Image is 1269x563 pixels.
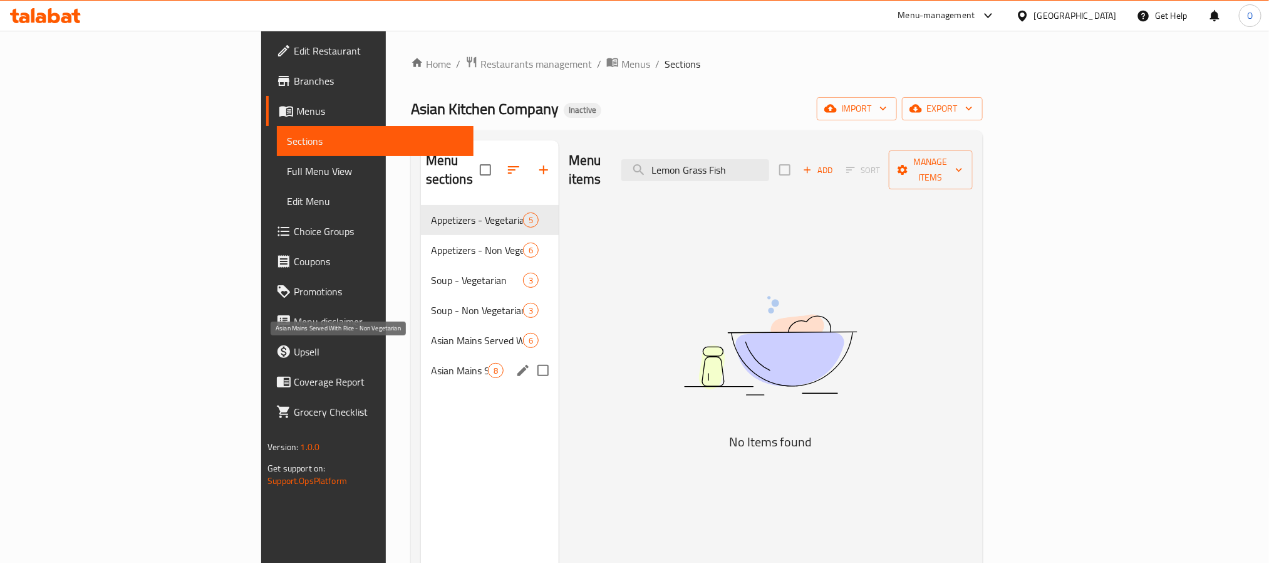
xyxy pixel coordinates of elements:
[421,265,559,295] div: Soup - Vegetarian3
[267,439,298,455] span: Version:
[294,314,463,329] span: Menu disclaimer
[902,97,983,120] button: export
[564,105,601,115] span: Inactive
[421,355,559,386] div: Asian Mains Served With Rice - Non Vegetarian8edit
[277,156,473,186] a: Full Menu View
[266,367,473,397] a: Coverage Report
[287,194,463,209] span: Edit Menu
[564,103,601,118] div: Inactive
[912,101,973,117] span: export
[294,284,463,299] span: Promotions
[431,333,523,348] span: Asian Mains Served With Rice - Vegetarian
[489,365,503,377] span: 8
[277,186,473,216] a: Edit Menu
[665,56,700,71] span: Sections
[301,439,320,455] span: 1.0.0
[523,333,539,348] div: items
[621,56,650,71] span: Menus
[266,246,473,276] a: Coupons
[411,56,983,72] nav: breadcrumb
[523,303,539,318] div: items
[294,43,463,58] span: Edit Restaurant
[827,101,887,117] span: import
[296,103,463,118] span: Menus
[606,56,650,72] a: Menus
[411,95,559,123] span: Asian Kitchen Company
[421,295,559,325] div: Soup - Non Vegetarian3
[266,276,473,307] a: Promotions
[898,8,975,23] div: Menu-management
[614,263,927,429] img: dish.svg
[294,254,463,269] span: Coupons
[465,56,592,72] a: Restaurants management
[431,213,523,228] span: Appetizers - Vegetarian
[524,305,538,317] span: 3
[614,432,927,452] h5: No Items found
[421,200,559,391] nav: Menu sections
[524,214,538,226] span: 5
[524,335,538,347] span: 6
[267,473,347,489] a: Support.OpsPlatform
[1034,9,1117,23] div: [GEOGRAPHIC_DATA]
[421,205,559,235] div: Appetizers - Vegetarian5
[889,150,973,189] button: Manage items
[488,363,504,378] div: items
[266,307,473,337] a: Menu disclaimer
[529,155,559,185] button: Add section
[431,243,523,258] span: Appetizers - Non Vegetarian
[431,273,523,288] span: Soup - Vegetarian
[499,155,529,185] span: Sort sections
[899,154,963,186] span: Manage items
[480,56,592,71] span: Restaurants management
[266,337,473,367] a: Upsell
[421,325,559,355] div: Asian Mains Served With Rice - Vegetarian6
[277,126,473,156] a: Sections
[294,374,463,389] span: Coverage Report
[421,235,559,265] div: Appetizers - Non Vegetarian6
[817,97,897,120] button: import
[523,273,539,288] div: items
[431,363,488,378] span: Asian Mains Served With Rice - Non Vegetarian
[514,361,532,380] button: edit
[798,160,838,180] span: Add item
[266,216,473,246] a: Choice Groups
[524,275,538,287] span: 3
[287,164,463,179] span: Full Menu View
[801,163,835,177] span: Add
[524,245,538,256] span: 6
[621,159,769,181] input: search
[266,66,473,96] a: Branches
[655,56,660,71] li: /
[266,96,473,126] a: Menus
[267,460,325,476] span: Get support on:
[798,160,838,180] button: Add
[597,56,601,71] li: /
[294,73,463,88] span: Branches
[287,134,463,149] span: Sections
[838,160,889,180] span: Select section first
[431,303,523,318] span: Soup - Non Vegetarian
[294,224,463,239] span: Choice Groups
[472,157,499,183] span: Select all sections
[266,397,473,427] a: Grocery Checklist
[523,213,539,228] div: items
[569,151,606,189] h2: Menu items
[294,344,463,359] span: Upsell
[1247,9,1253,23] span: O
[523,243,539,258] div: items
[294,404,463,419] span: Grocery Checklist
[266,36,473,66] a: Edit Restaurant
